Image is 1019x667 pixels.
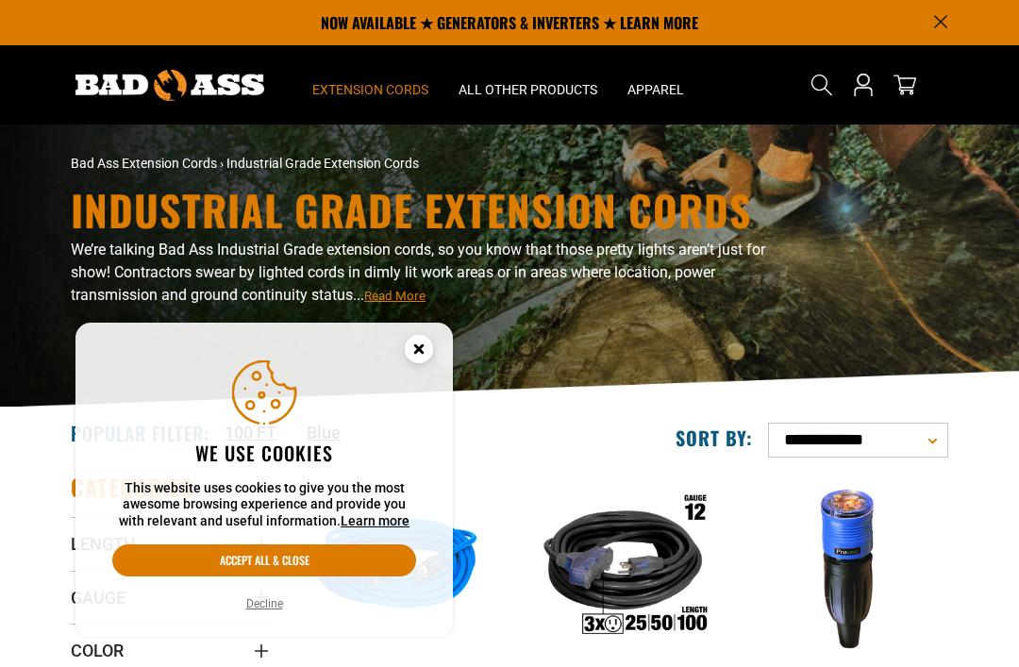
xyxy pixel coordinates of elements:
span: Gauge [71,587,125,609]
span: Extension Cords [312,81,428,98]
span: Industrial Grade Extension Cords [226,156,419,171]
img: DIY 15A-125V Click-to-Lock Lighted Connector [747,475,951,659]
summary: Length [71,517,269,570]
button: Accept all & close [112,544,416,576]
h2: We use cookies [112,441,416,465]
button: Decline [241,594,289,613]
span: Length [71,533,136,555]
summary: Apparel [612,45,699,125]
h1: Industrial Grade Extension Cords [71,190,797,231]
summary: All Other Products [443,45,612,125]
img: Outdoor Dual Lighted 3-Outlet Extension Cord w/ Safety CGM [521,475,725,659]
span: › [220,156,224,171]
a: Bad Ass Extension Cords [71,156,217,171]
span: Color [71,640,124,661]
summary: Gauge [71,571,269,624]
a: Learn more [341,513,409,528]
span: Read More [364,289,426,303]
p: We’re talking Bad Ass Industrial Grade extension cords, so you know that those pretty lights aren... [71,239,797,307]
img: Bad Ass Extension Cords [75,70,264,101]
nav: breadcrumbs [71,154,646,174]
span: Apparel [627,81,684,98]
summary: Extension Cords [297,45,443,125]
label: Sort by: [676,425,753,450]
h2: Popular Filter: [71,421,209,445]
aside: Cookie Consent [75,323,453,638]
p: This website uses cookies to give you the most awesome browsing experience and provide you with r... [112,480,416,530]
summary: Search [807,70,837,100]
span: All Other Products [459,81,597,98]
h2: Categories: [71,473,201,502]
